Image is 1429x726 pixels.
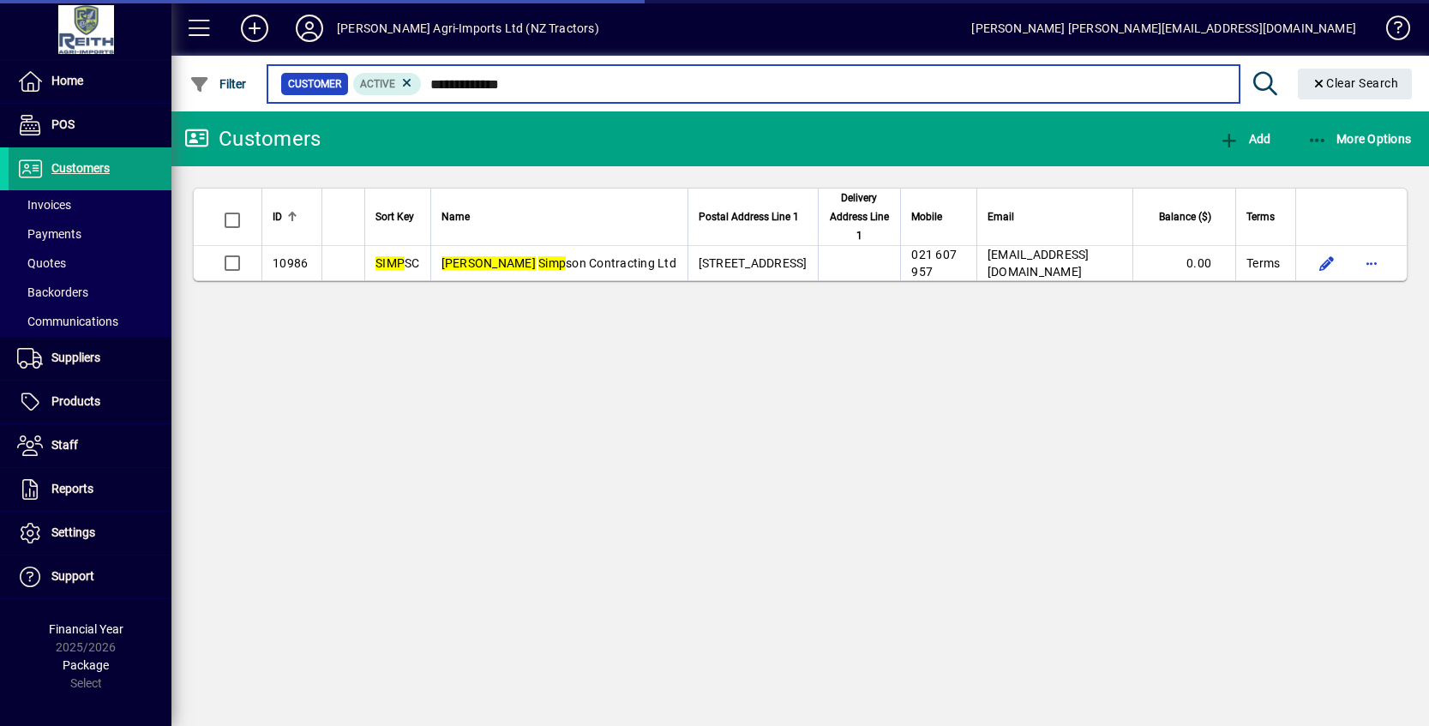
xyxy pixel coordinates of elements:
span: Terms [1246,207,1275,226]
span: Filter [189,77,247,91]
span: Backorders [17,285,88,299]
a: Backorders [9,278,171,307]
button: Clear [1298,69,1413,99]
em: SIMP [375,256,405,270]
div: Balance ($) [1144,207,1227,226]
button: Add [1215,123,1275,154]
span: Postal Address Line 1 [699,207,799,226]
span: Settings [51,525,95,539]
div: ID [273,207,311,226]
a: POS [9,104,171,147]
span: Invoices [17,198,71,212]
span: Suppliers [51,351,100,364]
span: Add [1219,132,1270,146]
a: Quotes [9,249,171,278]
span: 10986 [273,256,308,270]
button: Add [227,13,282,44]
span: ID [273,207,282,226]
a: Payments [9,219,171,249]
span: [STREET_ADDRESS] [699,256,808,270]
span: More Options [1307,132,1412,146]
span: Balance ($) [1159,207,1211,226]
span: Email [988,207,1014,226]
span: Payments [17,227,81,241]
em: [PERSON_NAME] [441,256,536,270]
a: Reports [9,468,171,511]
a: Home [9,60,171,103]
a: Knowledge Base [1373,3,1408,59]
span: Clear Search [1312,76,1399,90]
a: Products [9,381,171,423]
span: Name [441,207,470,226]
span: Terms [1246,255,1280,272]
button: Filter [185,69,251,99]
span: 021 607 957 [911,248,957,279]
a: Communications [9,307,171,336]
mat-chip: Activation Status: Active [353,73,422,95]
div: Customers [184,125,321,153]
span: Customers [51,161,110,175]
span: Delivery Address Line 1 [829,189,891,245]
span: Package [63,658,109,672]
a: Settings [9,512,171,555]
a: Support [9,555,171,598]
a: Staff [9,424,171,467]
div: Email [988,207,1122,226]
span: POS [51,117,75,131]
span: SC [375,256,420,270]
button: Edit [1313,249,1341,277]
span: Support [51,569,94,583]
span: [EMAIL_ADDRESS][DOMAIN_NAME] [988,248,1090,279]
span: Active [360,78,395,90]
div: Mobile [911,207,965,226]
div: [PERSON_NAME] [PERSON_NAME][EMAIL_ADDRESS][DOMAIN_NAME] [971,15,1356,42]
td: 0.00 [1132,246,1235,280]
span: Mobile [911,207,942,226]
span: Sort Key [375,207,414,226]
span: Communications [17,315,118,328]
em: Simp [538,256,566,270]
span: Reports [51,482,93,495]
button: Profile [282,13,337,44]
span: Financial Year [49,622,123,636]
span: Quotes [17,256,66,270]
a: Invoices [9,190,171,219]
div: [PERSON_NAME] Agri-Imports Ltd (NZ Tractors) [337,15,599,42]
span: son Contracting Ltd [441,256,676,270]
span: Home [51,74,83,87]
span: Products [51,394,100,408]
span: Customer [288,75,341,93]
div: Name [441,207,677,226]
a: Suppliers [9,337,171,380]
span: Staff [51,438,78,452]
button: More options [1358,249,1385,277]
button: More Options [1303,123,1416,154]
